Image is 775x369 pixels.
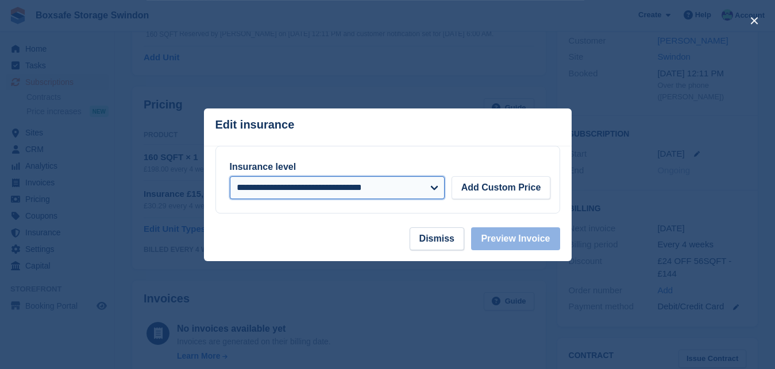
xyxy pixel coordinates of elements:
[410,227,464,250] button: Dismiss
[452,176,551,199] button: Add Custom Price
[745,11,764,30] button: close
[471,227,560,250] button: Preview Invoice
[215,118,295,131] p: Edit insurance
[230,162,296,172] label: Insurance level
